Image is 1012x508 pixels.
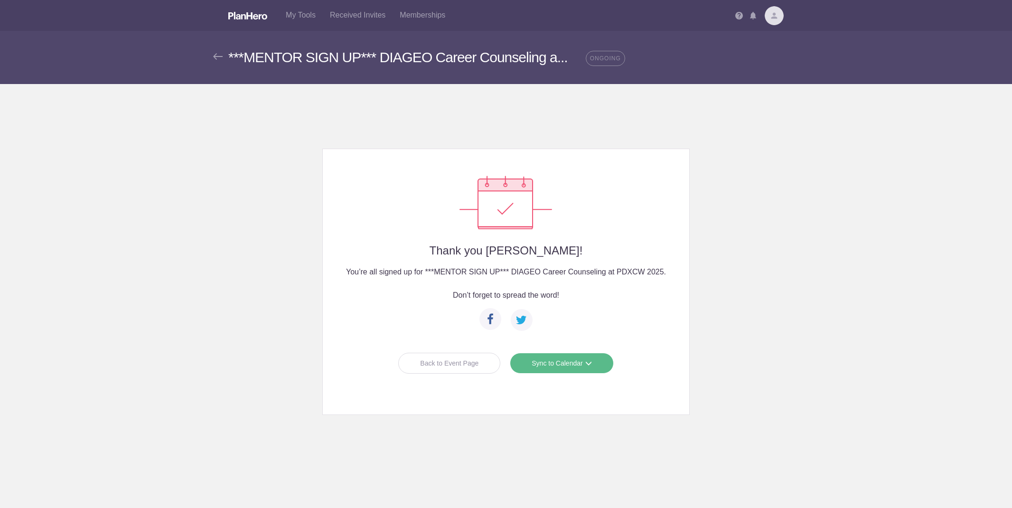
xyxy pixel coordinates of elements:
span: ***MENTOR SIGN UP*** DIAGEO Career Counseling a... [228,49,568,65]
img: Facebook blue icon [487,313,493,324]
a: Back to Event Page [398,353,500,374]
img: Logo white planhero [228,12,267,19]
h4: You’re all signed up for ***MENTOR SIGN UP*** DIAGEO Career Counseling at PDXCW 2025. [342,266,670,278]
img: Notifications [750,12,756,19]
img: Back arrow gray [213,53,223,60]
img: Success confirmation [459,176,552,229]
img: Davatar [765,6,784,25]
img: Help icon [735,12,743,19]
span: ONGOING [586,51,625,66]
img: Twitter blue icon [516,316,527,324]
a: Sync to Calendar [510,353,613,374]
h2: Thank you [PERSON_NAME]! [342,245,670,257]
h4: Don’t forget to spread the word! [342,290,670,301]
